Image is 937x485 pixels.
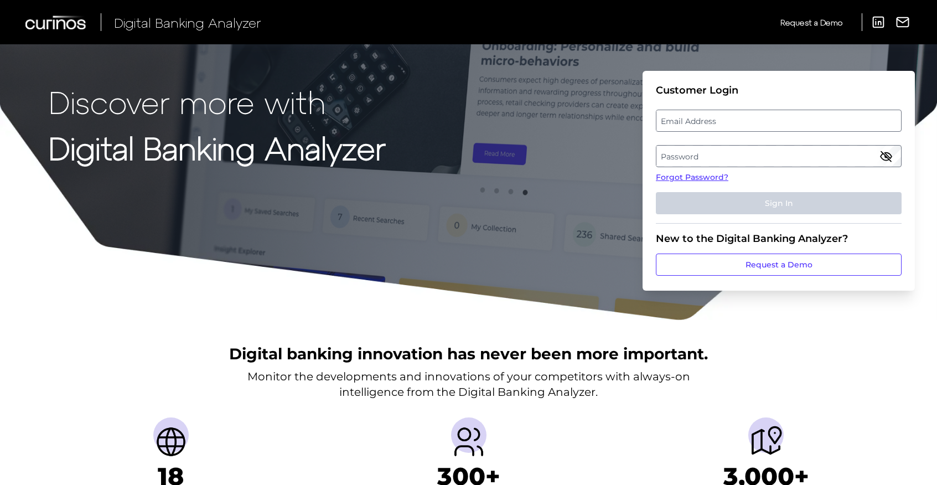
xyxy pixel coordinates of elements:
[153,424,189,460] img: Countries
[656,254,902,276] a: Request a Demo
[25,16,87,29] img: Curinos
[49,129,386,166] strong: Digital Banking Analyzer
[49,84,386,119] p: Discover more with
[656,111,900,131] label: Email Address
[656,233,902,245] div: New to the Digital Banking Analyzer?
[247,369,690,400] p: Monitor the developments and innovations of your competitors with always-on intelligence from the...
[780,13,842,32] a: Request a Demo
[656,172,902,183] a: Forgot Password?
[114,14,261,30] span: Digital Banking Analyzer
[780,18,842,27] span: Request a Demo
[656,84,902,96] div: Customer Login
[229,343,708,364] h2: Digital banking innovation has never been more important.
[748,424,784,460] img: Journeys
[656,192,902,214] button: Sign In
[656,146,900,166] label: Password
[451,424,486,460] img: Providers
